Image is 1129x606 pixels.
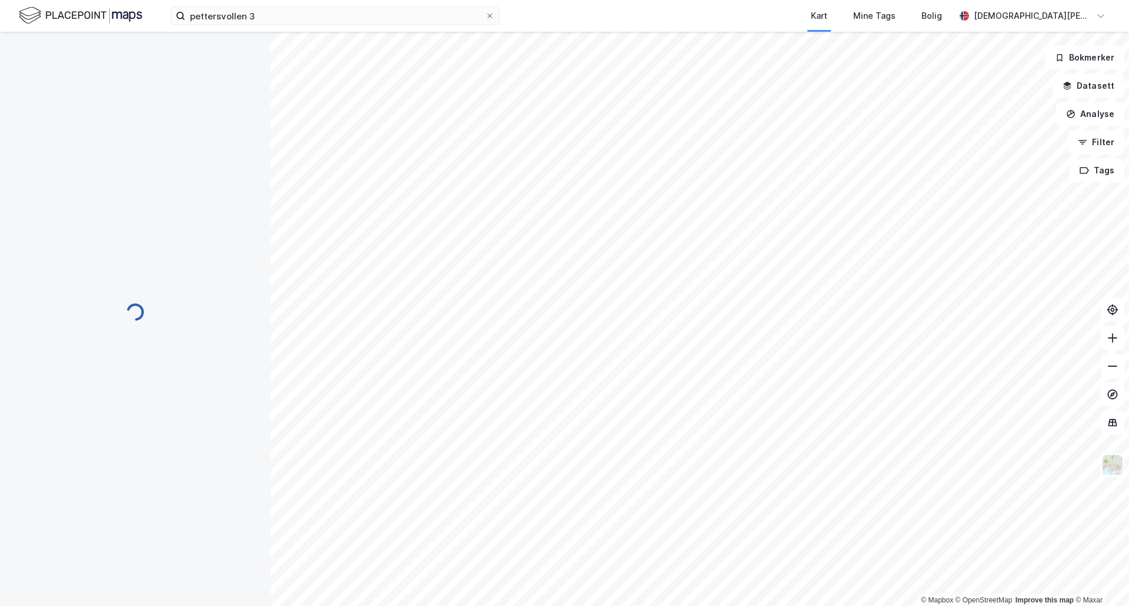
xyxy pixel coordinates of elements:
[1056,102,1124,126] button: Analyse
[1101,454,1124,476] img: Z
[185,7,485,25] input: Søk på adresse, matrikkel, gårdeiere, leietakere eller personer
[974,9,1091,23] div: [DEMOGRAPHIC_DATA][PERSON_NAME]
[811,9,827,23] div: Kart
[126,303,145,322] img: spinner.a6d8c91a73a9ac5275cf975e30b51cfb.svg
[921,596,953,604] a: Mapbox
[1068,130,1124,154] button: Filter
[19,5,142,26] img: logo.f888ab2527a4732fd821a326f86c7f29.svg
[921,9,942,23] div: Bolig
[853,9,896,23] div: Mine Tags
[1045,46,1124,69] button: Bokmerker
[1016,596,1074,604] a: Improve this map
[956,596,1013,604] a: OpenStreetMap
[1070,550,1129,606] iframe: Chat Widget
[1070,550,1129,606] div: Kontrollprogram for chat
[1053,74,1124,98] button: Datasett
[1070,159,1124,182] button: Tags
